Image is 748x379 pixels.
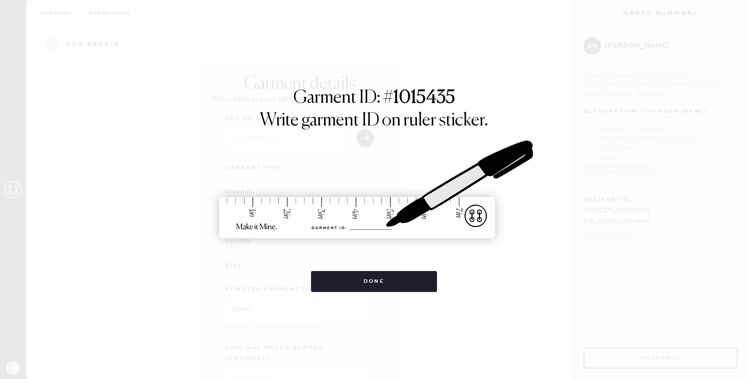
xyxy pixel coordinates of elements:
[311,271,437,292] button: Done
[294,87,455,110] h1: Garment ID: #
[706,340,744,377] iframe: Front Chat
[210,118,538,262] img: ruler-sticker-sharpie.svg
[260,110,488,131] h1: Write garment ID on ruler sticker.
[393,89,455,107] strong: 1015435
